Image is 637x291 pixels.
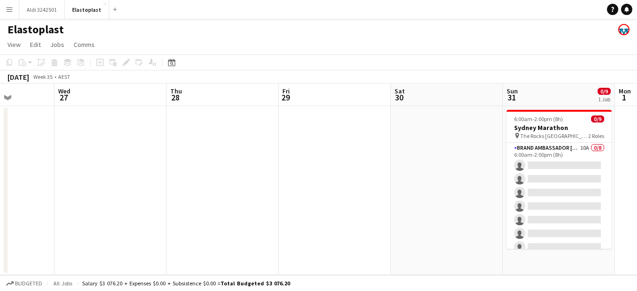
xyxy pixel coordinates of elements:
app-card-role: Brand Ambassador [PERSON_NAME]10A0/86:00am-2:00pm (8h) [507,143,612,270]
span: Sat [394,87,405,95]
span: Week 35 [31,73,54,80]
div: Salary $3 076.20 + Expenses $0.00 + Subsistence $0.00 = [82,280,290,287]
app-job-card: 6:00am-2:00pm (8h)0/9Sydney Marathon The Rocks [GEOGRAPHIC_DATA]2 RolesBrand Ambassador [PERSON_N... [507,110,612,249]
h3: Sydney Marathon [507,123,612,132]
h1: Elastoplast [8,23,64,37]
span: Budgeted [15,280,42,287]
span: Wed [58,87,70,95]
span: 0/9 [591,115,604,123]
span: All jobs [52,280,74,287]
app-user-avatar: Kristin Kenneally [618,24,629,35]
span: 1 [617,92,631,103]
a: Jobs [46,38,68,51]
div: [DATE] [8,72,29,82]
div: AEST [58,73,70,80]
div: 1 Job [598,96,610,103]
span: 27 [57,92,70,103]
span: Edit [30,40,41,49]
span: Fri [282,87,290,95]
span: View [8,40,21,49]
span: 6:00am-2:00pm (8h) [514,115,563,123]
span: Thu [170,87,182,95]
button: Elastoplast [65,0,109,19]
span: The Rocks [GEOGRAPHIC_DATA] [520,132,588,139]
span: Total Budgeted $3 076.20 [220,280,290,287]
span: 31 [505,92,518,103]
span: 29 [281,92,290,103]
a: Comms [70,38,99,51]
span: 28 [169,92,182,103]
button: Budgeted [5,278,44,289]
span: Jobs [50,40,64,49]
button: Aldi 3242501 [19,0,65,19]
span: 0/9 [598,88,611,95]
span: Comms [74,40,95,49]
a: Edit [26,38,45,51]
span: Sun [507,87,518,95]
a: View [4,38,24,51]
span: 2 Roles [588,132,604,139]
span: 30 [393,92,405,103]
span: Mon [619,87,631,95]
